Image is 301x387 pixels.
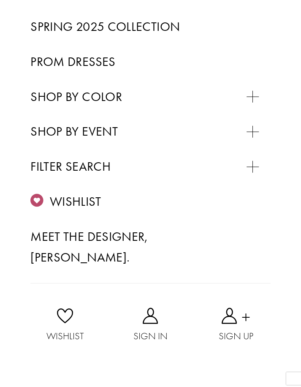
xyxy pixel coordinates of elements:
span: + [241,308,250,324]
a: Wishlist [30,191,271,212]
a: Prom Dresses [30,52,271,72]
a: Sign Up [193,308,279,344]
a: Spring 2025 Collection [30,16,271,37]
a: Meet the designer, [PERSON_NAME]. [30,226,271,267]
span: Sign In [108,328,193,344]
a: Wishlist [22,308,108,344]
span: Spring 2025 Collection [30,18,180,35]
span: Prom Dresses [30,53,115,70]
span: Wishlist [22,328,108,344]
span: Sign Up [193,328,279,344]
span: Wishlist [50,193,101,210]
span: Meet the designer, [PERSON_NAME]. [30,228,148,265]
a: Sign In [108,308,193,344]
